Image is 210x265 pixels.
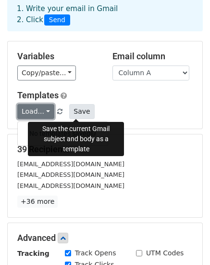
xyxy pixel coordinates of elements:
[17,66,76,80] a: Copy/paste...
[18,126,108,142] h6: No templates saved
[69,104,94,119] button: Save
[17,196,58,208] a: +36 more
[17,160,124,168] small: [EMAIL_ADDRESS][DOMAIN_NAME]
[17,144,193,155] h5: 39 Recipients
[146,248,184,258] label: UTM Codes
[112,51,193,62] h5: Email column
[17,90,59,100] a: Templates
[75,248,116,258] label: Track Opens
[17,250,49,257] strong: Tracking
[17,171,124,178] small: [EMAIL_ADDRESS][DOMAIN_NAME]
[10,3,200,26] div: 1. Write your email in Gmail 2. Click
[28,122,124,156] div: Save the current Gmail subject and body as a template
[162,219,210,265] iframe: Chat Widget
[17,51,98,62] h5: Variables
[17,233,193,243] h5: Advanced
[44,14,70,26] span: Send
[17,104,54,119] a: Load...
[17,182,124,189] small: [EMAIL_ADDRESS][DOMAIN_NAME]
